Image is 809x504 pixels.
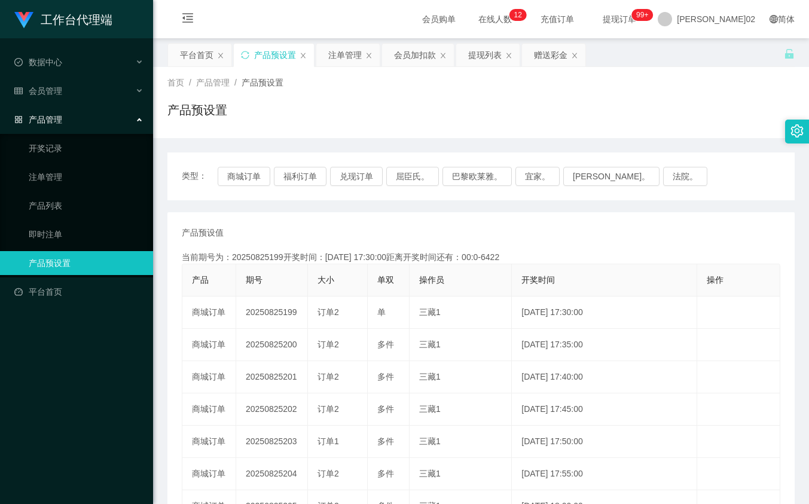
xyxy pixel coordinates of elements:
[196,78,230,87] span: 产品管理
[518,9,522,21] p: 2
[468,44,502,66] div: 提现列表
[512,361,697,393] td: [DATE] 17:40:00
[770,15,778,23] i: 图标： global
[439,52,447,59] i: 图标： 关闭
[236,426,308,458] td: 20250825203
[41,1,112,39] h1: 工作台代理端
[571,52,578,59] i: 图标： 关闭
[29,194,144,218] a: 产品列表
[784,48,795,59] i: 图标： 解锁
[182,251,780,264] div: 当前期号为：20250825199开奖时间：[DATE] 17:30:00距离开奖时间还有：00:0-6422
[182,167,218,186] span: 类型：
[29,136,144,160] a: 开奖记录
[180,44,213,66] div: 平台首页
[14,12,33,29] img: logo.9652507e.png
[631,9,653,21] sup: 966
[563,167,660,186] button: [PERSON_NAME]。
[241,51,249,59] i: 图标： 同步
[236,329,308,361] td: 20250825200
[236,361,308,393] td: 20250825201
[410,361,512,393] td: 三藏1
[419,275,444,285] span: 操作员
[512,426,697,458] td: [DATE] 17:50:00
[167,101,227,119] h1: 产品预设置
[410,426,512,458] td: 三藏1
[410,297,512,329] td: 三藏1
[505,52,512,59] i: 图标： 关闭
[29,57,62,67] font: 数据中心
[182,297,236,329] td: 商城订单
[512,458,697,490] td: [DATE] 17:55:00
[318,436,339,446] span: 订单1
[386,167,439,186] button: 屈臣氏。
[29,251,144,275] a: 产品预设置
[192,275,209,285] span: 产品
[29,115,62,124] font: 产品管理
[328,44,362,66] div: 注单管理
[318,469,339,478] span: 订单2
[442,167,512,186] button: 巴黎欧莱雅。
[318,372,339,381] span: 订单2
[218,167,270,186] button: 商城订单
[377,340,394,349] span: 多件
[365,52,373,59] i: 图标： 关闭
[14,14,112,24] a: 工作台代理端
[182,329,236,361] td: 商城订单
[377,436,394,446] span: 多件
[236,297,308,329] td: 20250825199
[521,275,555,285] span: 开奖时间
[318,307,339,317] span: 订单2
[29,86,62,96] font: 会员管理
[318,275,334,285] span: 大小
[242,78,283,87] span: 产品预设置
[274,167,326,186] button: 福利订单
[14,87,23,95] i: 图标： table
[217,52,224,59] i: 图标： 关闭
[512,329,697,361] td: [DATE] 17:35:00
[778,14,795,24] font: 简体
[410,329,512,361] td: 三藏1
[318,340,339,349] span: 订单2
[29,165,144,189] a: 注单管理
[512,393,697,426] td: [DATE] 17:45:00
[167,1,208,39] i: 图标： menu-fold
[534,44,567,66] div: 赠送彩金
[377,372,394,381] span: 多件
[182,361,236,393] td: 商城订单
[246,275,262,285] span: 期号
[189,78,191,87] span: /
[410,458,512,490] td: 三藏1
[14,58,23,66] i: 图标： check-circle-o
[182,426,236,458] td: 商城订单
[707,275,723,285] span: 操作
[515,167,560,186] button: 宜家。
[514,9,518,21] p: 1
[182,458,236,490] td: 商城订单
[663,167,707,186] button: 法院。
[318,404,339,414] span: 订单2
[14,280,144,304] a: 图标： 仪表板平台首页
[410,393,512,426] td: 三藏1
[29,222,144,246] a: 即时注单
[236,458,308,490] td: 20250825204
[182,393,236,426] td: 商城订单
[167,78,184,87] span: 首页
[603,14,636,24] font: 提现订单
[509,9,527,21] sup: 12
[14,115,23,124] i: 图标： AppStore-O
[377,275,394,285] span: 单双
[182,227,224,239] span: 产品预设值
[236,393,308,426] td: 20250825202
[790,124,804,138] i: 图标： 设置
[541,14,574,24] font: 充值订单
[330,167,383,186] button: 兑现订单
[394,44,436,66] div: 会员加扣款
[377,404,394,414] span: 多件
[234,78,237,87] span: /
[377,469,394,478] span: 多件
[254,44,296,66] div: 产品预设置
[478,14,512,24] font: 在线人数
[512,297,697,329] td: [DATE] 17:30:00
[300,52,307,59] i: 图标： 关闭
[377,307,386,317] span: 单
